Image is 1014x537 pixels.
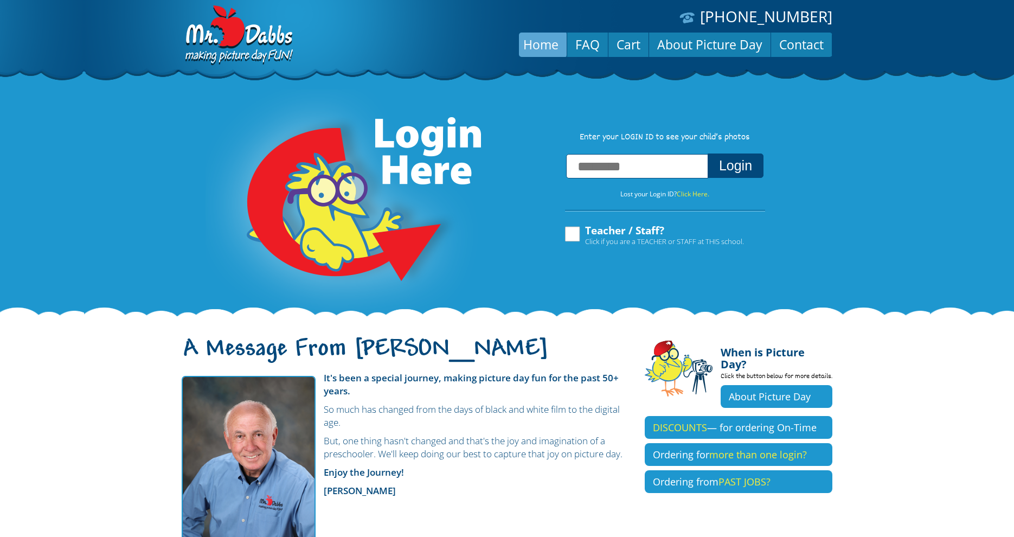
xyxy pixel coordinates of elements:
[567,31,608,57] a: FAQ
[324,372,619,397] strong: It's been a special journey, making picture day fun for the past 50+ years.
[721,340,832,370] h4: When is Picture Day?
[563,225,744,246] label: Teacher / Staff?
[182,344,628,367] h1: A Message From [PERSON_NAME]
[608,31,649,57] a: Cart
[645,416,832,439] a: DISCOUNTS— for ordering On-Time
[649,31,771,57] a: About Picture Day
[182,434,628,461] p: But, one thing hasn't changed and that's the joy and imagination of a preschooler. We'll keep doi...
[324,484,396,497] strong: [PERSON_NAME]
[653,421,707,434] span: DISCOUNTS
[515,31,567,57] a: Home
[182,403,628,429] p: So much has changed from the days of black and white film to the digital age.
[182,5,294,66] img: Dabbs Company
[721,370,832,385] p: Click the button below for more details.
[554,132,776,144] p: Enter your LOGIN ID to see your child’s photos
[585,236,744,247] span: Click if you are a TEACHER or STAFF at THIS school.
[554,188,776,200] p: Lost your Login ID?
[718,475,771,488] span: PAST JOBS?
[206,90,483,317] img: Login Here
[709,448,807,461] span: more than one login?
[771,31,832,57] a: Contact
[645,470,832,493] a: Ordering fromPAST JOBS?
[708,154,763,178] button: Login
[677,189,709,199] a: Click Here.
[645,443,832,466] a: Ordering formore than one login?
[324,466,404,478] strong: Enjoy the Journey!
[700,6,832,27] a: [PHONE_NUMBER]
[721,385,832,408] a: About Picture Day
